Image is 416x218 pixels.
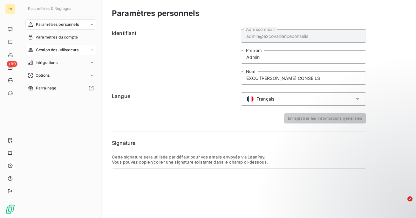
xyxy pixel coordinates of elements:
[241,71,366,85] input: placeholder
[5,204,15,214] img: Logo LeanPay
[112,29,237,85] h6: Identifiant
[36,85,57,91] span: Parrainage
[394,196,410,212] iframe: Intercom live chat
[112,92,237,106] h6: Langue
[241,29,366,43] input: placeholder
[36,34,78,40] span: Paramètres du compte
[241,50,366,64] input: placeholder
[112,139,366,147] h6: Signature
[25,83,96,93] a: Parrainage
[289,156,416,201] iframe: Intercom notifications message
[407,196,413,201] span: 2
[7,61,17,67] span: +99
[36,47,79,53] span: Gestion des utilisateurs
[284,113,366,123] button: Enregistrer les informations générales
[112,154,366,159] p: Cette signature sera utilisée par défaut pour vos emails envoyés via LeanPay.
[5,4,15,14] div: EV
[25,32,96,42] a: Paramètres du compte
[112,159,366,165] p: Vous pouvez copier/coller une signature existante dans le champ ci-dessous.
[36,22,79,27] span: Paramètres personnels
[36,60,58,66] span: Intégrations
[112,8,199,19] h3: Paramètres personnels
[36,73,50,78] span: Options
[256,96,274,102] span: Français
[28,6,71,11] span: Paramètres & Réglages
